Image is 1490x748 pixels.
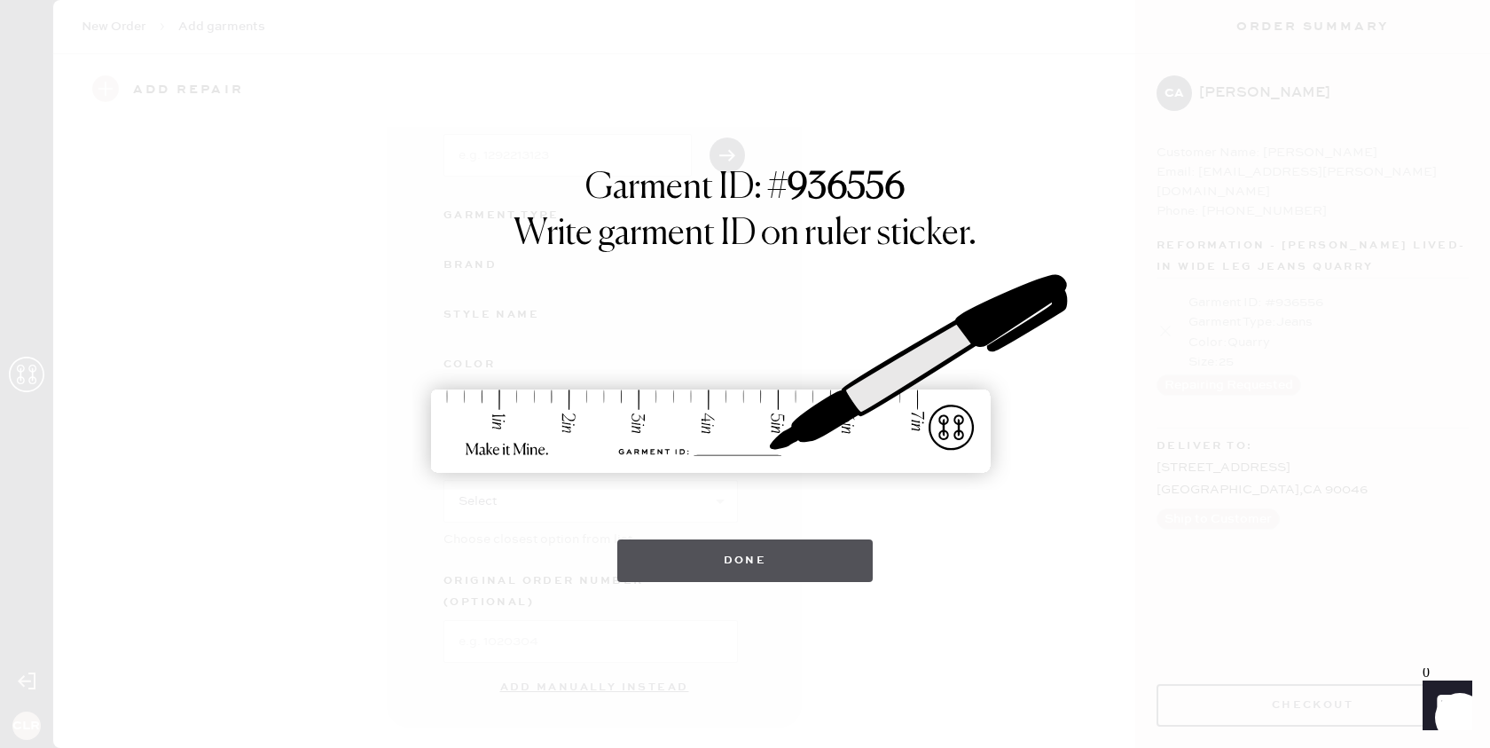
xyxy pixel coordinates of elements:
button: Done [617,539,874,582]
img: ruler-sticker-sharpie.svg [412,229,1078,522]
strong: 936556 [788,170,905,206]
h1: Garment ID: # [585,167,905,213]
h1: Write garment ID on ruler sticker. [514,213,976,256]
iframe: Front Chat [1406,668,1482,744]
